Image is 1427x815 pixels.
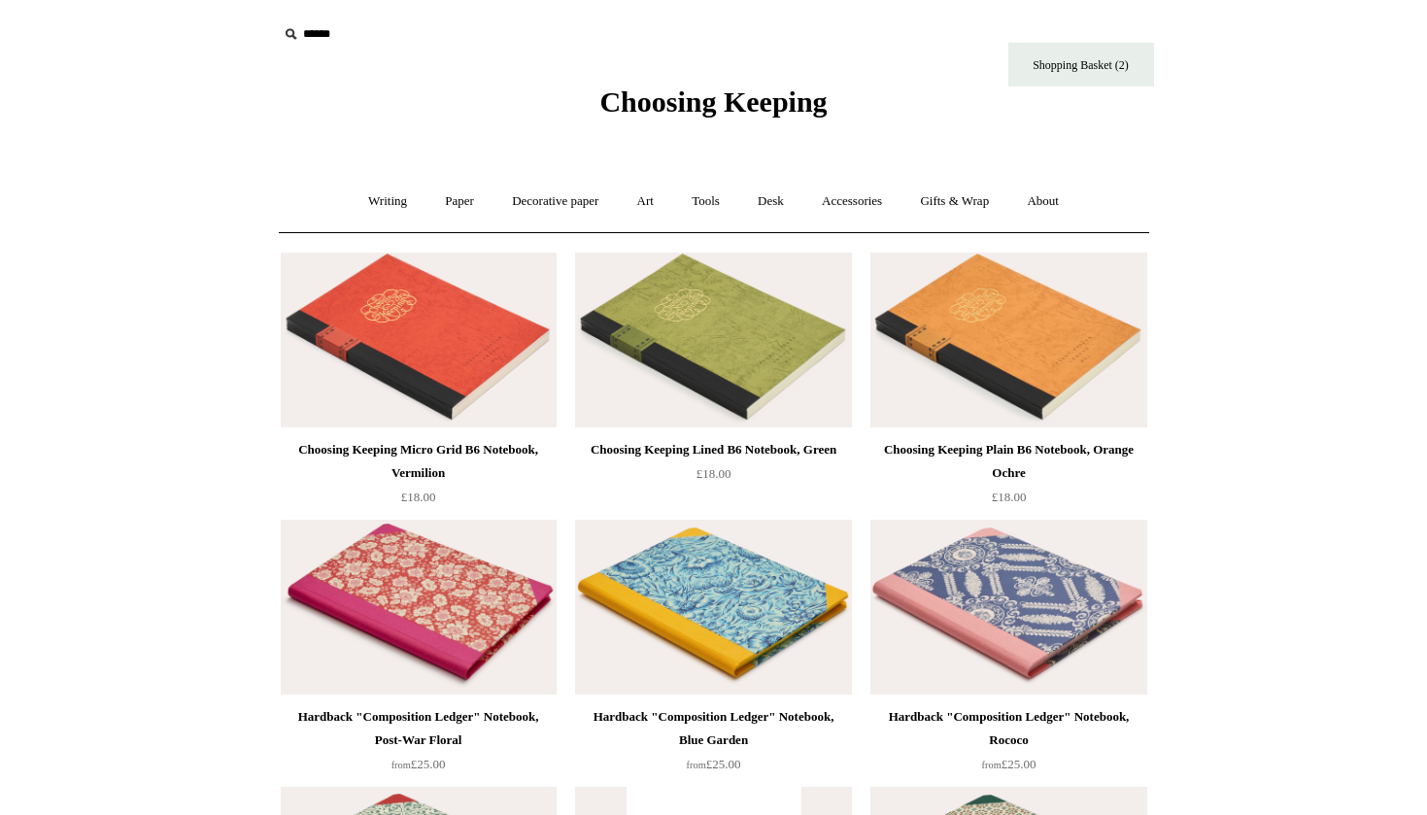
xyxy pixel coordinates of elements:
[391,760,411,770] span: from
[281,253,557,427] img: Choosing Keeping Micro Grid B6 Notebook, Vermilion
[740,176,801,227] a: Desk
[427,176,492,227] a: Paper
[687,757,741,771] span: £25.00
[870,705,1146,785] a: Hardback "Composition Ledger" Notebook, Rococo from£25.00
[580,705,846,752] div: Hardback "Composition Ledger" Notebook, Blue Garden
[804,176,900,227] a: Accessories
[992,490,1027,504] span: £18.00
[620,176,671,227] a: Art
[575,520,851,695] img: Hardback "Composition Ledger" Notebook, Blue Garden
[351,176,425,227] a: Writing
[575,253,851,427] img: Choosing Keeping Lined B6 Notebook, Green
[870,520,1146,695] a: Hardback "Composition Ledger" Notebook, Rococo Hardback "Composition Ledger" Notebook, Rococo
[401,490,436,504] span: £18.00
[580,438,846,461] div: Choosing Keeping Lined B6 Notebook, Green
[870,253,1146,427] img: Choosing Keeping Plain B6 Notebook, Orange Ochre
[870,520,1146,695] img: Hardback "Composition Ledger" Notebook, Rococo
[575,705,851,785] a: Hardback "Composition Ledger" Notebook, Blue Garden from£25.00
[281,520,557,695] img: Hardback "Composition Ledger" Notebook, Post-War Floral
[281,253,557,427] a: Choosing Keeping Micro Grid B6 Notebook, Vermilion Choosing Keeping Micro Grid B6 Notebook, Vermi...
[281,520,557,695] a: Hardback "Composition Ledger" Notebook, Post-War Floral Hardback "Composition Ledger" Notebook, P...
[1008,43,1154,86] a: Shopping Basket (2)
[870,438,1146,518] a: Choosing Keeping Plain B6 Notebook, Orange Ochre £18.00
[697,466,731,481] span: £18.00
[575,520,851,695] a: Hardback "Composition Ledger" Notebook, Blue Garden Hardback "Composition Ledger" Notebook, Blue ...
[281,705,557,785] a: Hardback "Composition Ledger" Notebook, Post-War Floral from£25.00
[982,760,1002,770] span: from
[575,253,851,427] a: Choosing Keeping Lined B6 Notebook, Green Choosing Keeping Lined B6 Notebook, Green
[575,438,851,518] a: Choosing Keeping Lined B6 Notebook, Green £18.00
[599,85,827,118] span: Choosing Keeping
[875,438,1141,485] div: Choosing Keeping Plain B6 Notebook, Orange Ochre
[286,705,552,752] div: Hardback "Composition Ledger" Notebook, Post-War Floral
[1009,176,1076,227] a: About
[674,176,737,227] a: Tools
[286,438,552,485] div: Choosing Keeping Micro Grid B6 Notebook, Vermilion
[687,760,706,770] span: from
[982,757,1036,771] span: £25.00
[391,757,446,771] span: £25.00
[870,253,1146,427] a: Choosing Keeping Plain B6 Notebook, Orange Ochre Choosing Keeping Plain B6 Notebook, Orange Ochre
[599,101,827,115] a: Choosing Keeping
[902,176,1006,227] a: Gifts & Wrap
[281,438,557,518] a: Choosing Keeping Micro Grid B6 Notebook, Vermilion £18.00
[494,176,616,227] a: Decorative paper
[875,705,1141,752] div: Hardback "Composition Ledger" Notebook, Rococo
